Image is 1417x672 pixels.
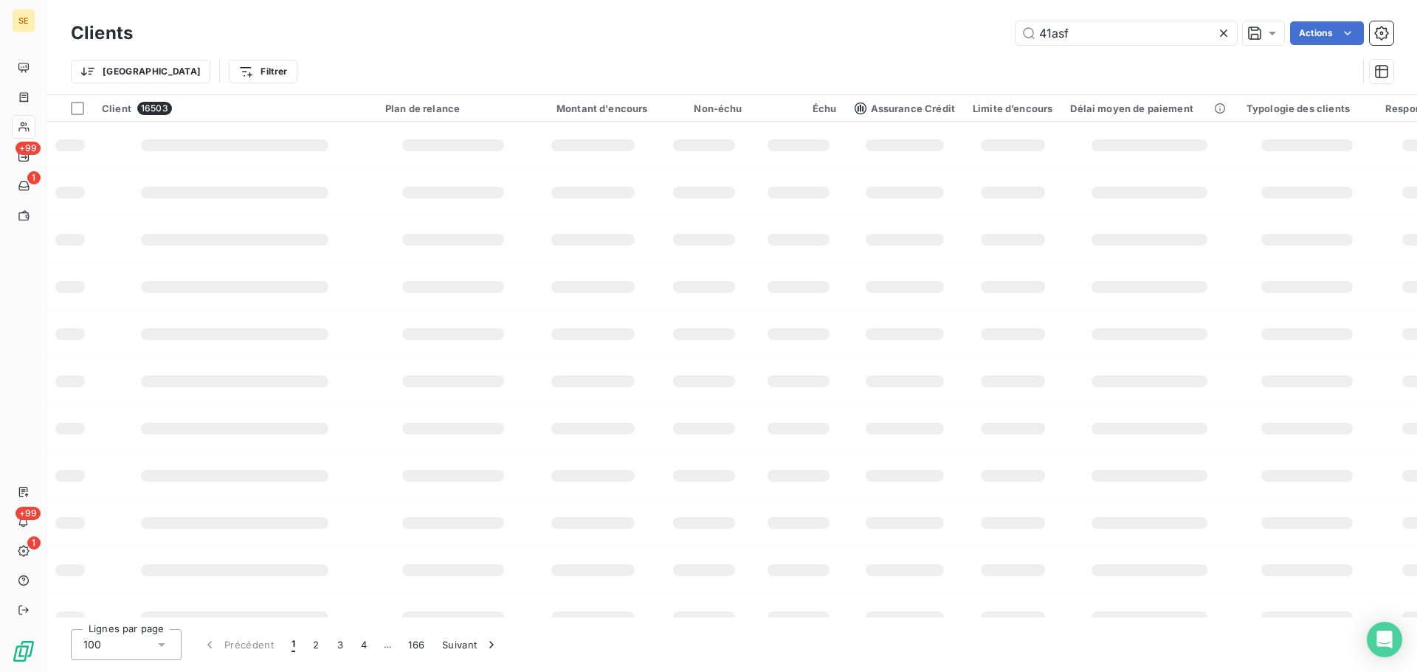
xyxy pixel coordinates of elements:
div: Open Intercom Messenger [1367,622,1402,657]
button: 4 [352,629,376,660]
span: Client [102,103,131,114]
button: 2 [304,629,328,660]
span: … [376,633,399,657]
div: SE [12,9,35,32]
div: Montant d'encours [539,103,648,114]
button: 1 [283,629,304,660]
span: +99 [15,507,41,520]
span: +99 [15,142,41,155]
div: Typologie des clients [1247,103,1368,114]
span: 100 [83,637,101,652]
button: Filtrer [229,60,297,83]
span: 1 [27,171,41,184]
img: Logo LeanPay [12,640,35,663]
div: Échu [760,103,837,114]
div: Non-échu [666,103,742,114]
span: Assurance Crédit [855,103,955,114]
button: Précédent [193,629,283,660]
span: 1 [292,637,295,652]
input: Rechercher [1016,21,1237,45]
div: Délai moyen de paiement [1070,103,1228,114]
button: 3 [328,629,352,660]
button: 166 [399,629,433,660]
div: Limite d’encours [973,103,1052,114]
span: 1 [27,536,41,550]
button: Suivant [433,629,508,660]
div: Plan de relance [385,103,521,114]
button: Actions [1290,21,1364,45]
span: 16503 [137,102,172,115]
h3: Clients [71,20,133,46]
button: [GEOGRAPHIC_DATA] [71,60,210,83]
